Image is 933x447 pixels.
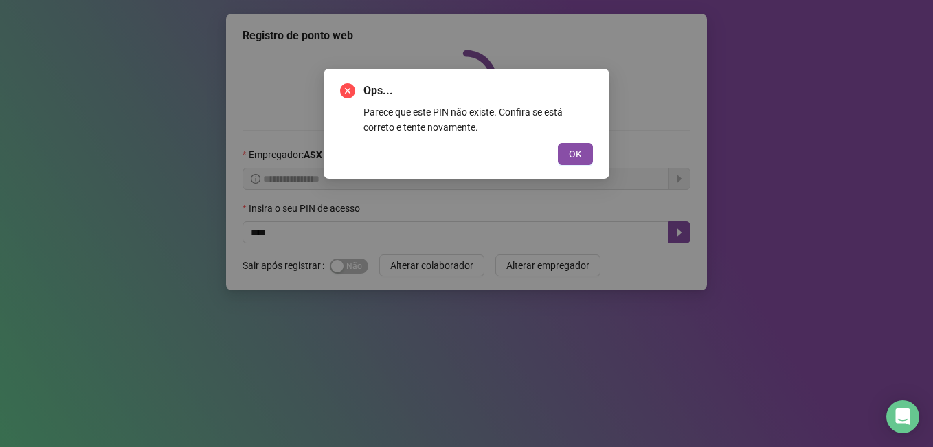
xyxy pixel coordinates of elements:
button: OK [558,143,593,165]
div: Open Intercom Messenger [886,400,919,433]
span: close-circle [340,83,355,98]
div: Parece que este PIN não existe. Confira se está correto e tente novamente. [363,105,593,135]
span: OK [569,146,582,162]
span: Ops... [363,83,593,99]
